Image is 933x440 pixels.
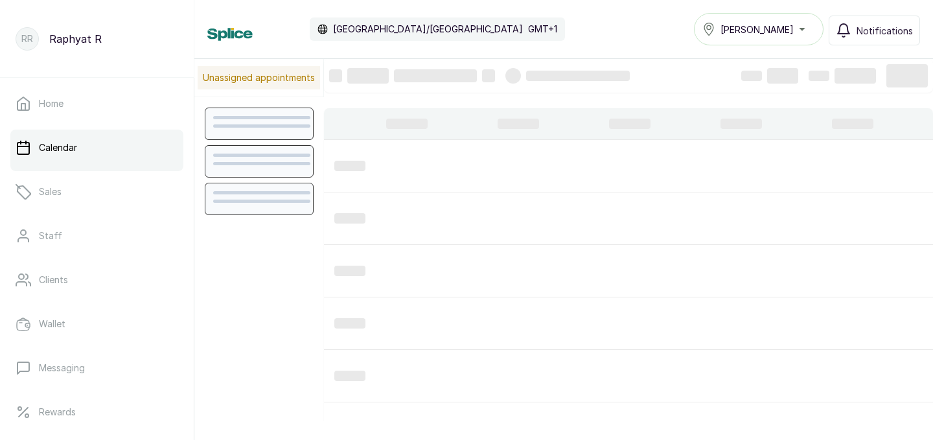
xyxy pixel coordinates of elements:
p: Sales [39,185,62,198]
button: [PERSON_NAME] [694,13,824,45]
button: Notifications [829,16,920,45]
a: Home [10,86,183,122]
p: Home [39,97,63,110]
span: Notifications [857,24,913,38]
a: Sales [10,174,183,210]
a: Calendar [10,130,183,166]
a: Wallet [10,306,183,342]
p: Rewards [39,406,76,419]
p: Wallet [39,318,65,330]
p: Staff [39,229,62,242]
p: Calendar [39,141,77,154]
p: Unassigned appointments [198,66,320,89]
a: Messaging [10,350,183,386]
p: RR [21,32,33,45]
span: [PERSON_NAME] [720,23,794,36]
a: Clients [10,262,183,298]
a: Rewards [10,394,183,430]
p: Raphyat R [49,31,102,47]
p: Clients [39,273,68,286]
p: Messaging [39,362,85,375]
p: [GEOGRAPHIC_DATA]/[GEOGRAPHIC_DATA] [333,23,523,36]
a: Staff [10,218,183,254]
p: GMT+1 [528,23,557,36]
